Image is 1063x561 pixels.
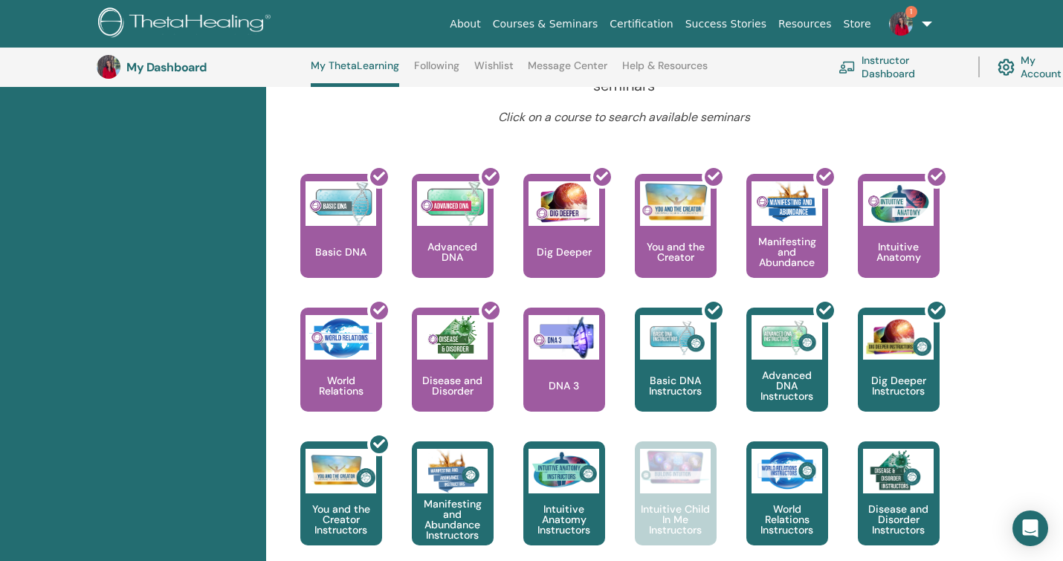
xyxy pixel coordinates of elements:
img: Intuitive Child In Me Instructors [640,449,711,485]
a: World Relations World Relations [300,308,382,441]
a: Success Stories [679,10,772,38]
p: Advanced DNA Instructors [746,370,828,401]
img: Basic DNA [306,181,376,226]
a: Resources [772,10,838,38]
p: Intuitive Anatomy Instructors [523,504,605,535]
a: Wishlist [474,59,514,83]
a: Store [838,10,877,38]
img: Advanced DNA [417,181,488,226]
a: About [444,10,486,38]
a: Certification [604,10,679,38]
a: My ThetaLearning [311,59,399,87]
img: DNA 3 [529,315,599,360]
p: Click on a course to search available seminars [349,108,899,126]
h3: My Dashboard [126,60,275,74]
img: You and the Creator [640,181,711,222]
a: Message Center [528,59,607,83]
p: World Relations [300,375,382,396]
img: Manifesting and Abundance Instructors [417,449,488,493]
p: You and the Creator Instructors [300,504,382,535]
span: 1 [905,6,917,18]
a: Instructor Dashboard [839,51,960,83]
a: Courses & Seminars [487,10,604,38]
img: logo.png [98,7,276,41]
a: Following [414,59,459,83]
a: Intuitive Anatomy Intuitive Anatomy [858,174,940,308]
a: You and the Creator You and the Creator [635,174,717,308]
img: Dig Deeper [529,181,599,226]
a: Advanced DNA Instructors Advanced DNA Instructors [746,308,828,441]
img: default.jpg [889,12,913,36]
img: You and the Creator Instructors [306,449,376,493]
p: Manifesting and Abundance Instructors [412,499,494,540]
a: Help & Resources [622,59,708,83]
a: Dig Deeper Dig Deeper [523,174,605,308]
p: Advanced DNA [412,241,494,262]
img: Manifesting and Abundance [752,181,822,226]
a: Basic DNA Instructors Basic DNA Instructors [635,308,717,441]
a: Advanced DNA Advanced DNA [412,174,494,308]
img: World Relations [306,315,376,360]
a: Dig Deeper Instructors Dig Deeper Instructors [858,308,940,441]
img: Disease and Disorder [417,315,488,360]
img: Advanced DNA Instructors [752,315,822,360]
img: default.jpg [97,55,120,79]
img: Basic DNA Instructors [640,315,711,360]
p: Manifesting and Abundance [746,236,828,267]
img: Intuitive Anatomy Instructors [529,449,599,493]
img: cog.svg [998,55,1015,80]
p: World Relations Instructors [746,504,828,535]
div: Open Intercom Messenger [1012,510,1048,546]
a: Disease and Disorder Disease and Disorder [412,308,494,441]
a: DNA 3 DNA 3 [523,308,605,441]
p: Intuitive Anatomy [858,241,940,262]
p: Dig Deeper [531,247,598,257]
img: Disease and Disorder Instructors [863,449,934,493]
p: Basic DNA Instructors [635,375,717,396]
a: Basic DNA Basic DNA [300,174,382,308]
p: Intuitive Child In Me Instructors [635,504,717,535]
img: World Relations Instructors [752,449,822,493]
img: chalkboard-teacher.svg [839,61,856,74]
p: DNA 3 [543,380,585,391]
img: Dig Deeper Instructors [863,315,934,360]
a: Manifesting and Abundance Manifesting and Abundance [746,174,828,308]
p: You and the Creator [635,241,717,262]
p: Disease and Disorder Instructors [858,504,940,535]
p: Disease and Disorder [412,375,494,396]
p: Dig Deeper Instructors [858,375,940,396]
img: Intuitive Anatomy [863,181,934,226]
